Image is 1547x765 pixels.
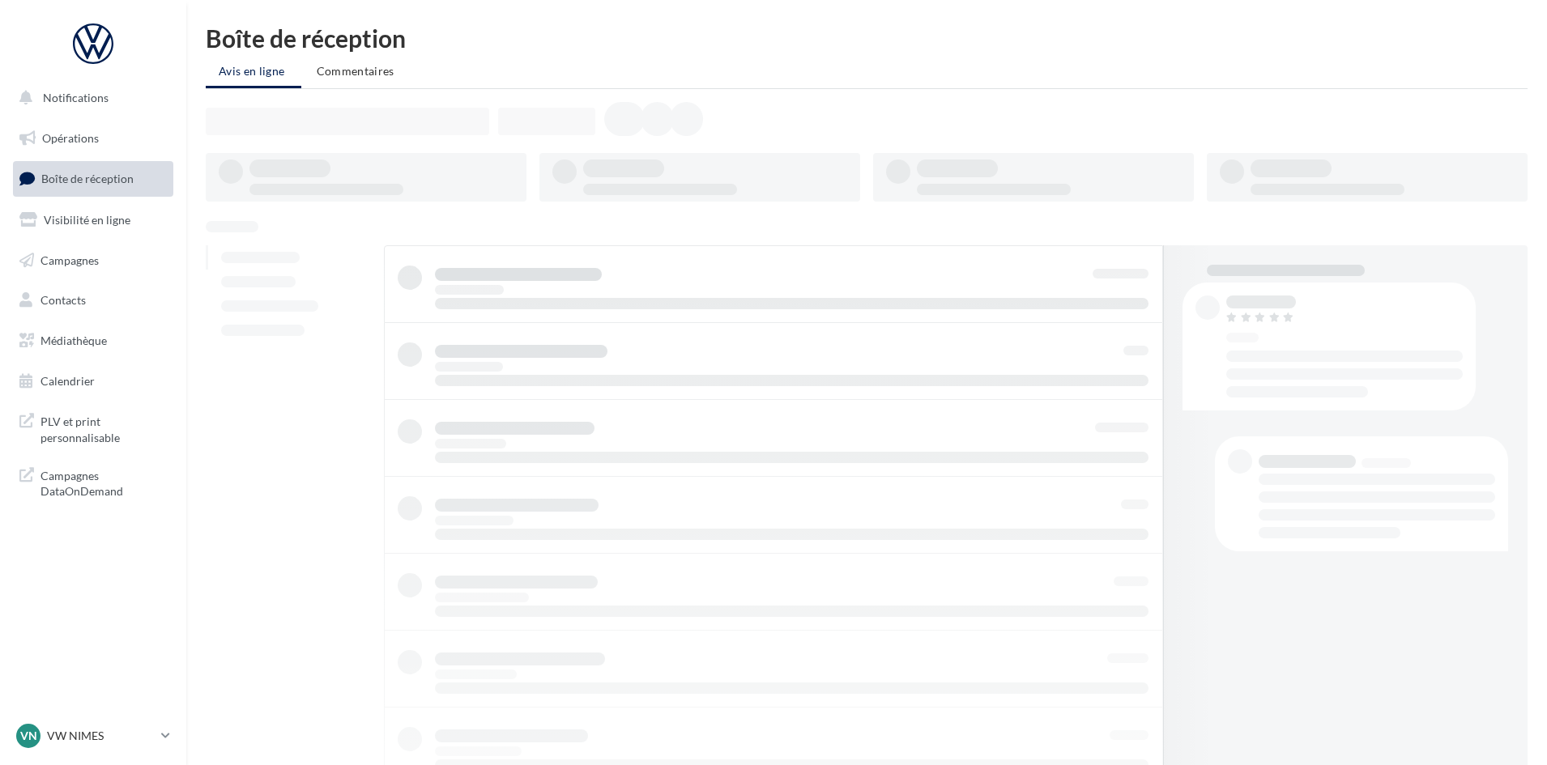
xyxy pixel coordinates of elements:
[40,410,167,445] span: PLV et print personnalisable
[40,465,167,499] span: Campagnes DataOnDemand
[43,91,109,104] span: Notifications
[41,172,134,185] span: Boîte de réception
[206,26,1528,50] div: Boîte de réception
[40,334,107,347] span: Médiathèque
[10,404,177,452] a: PLV et print personnalisable
[10,364,177,398] a: Calendrier
[40,293,86,307] span: Contacts
[10,161,177,196] a: Boîte de réception
[10,324,177,358] a: Médiathèque
[10,203,177,237] a: Visibilité en ligne
[10,244,177,278] a: Campagnes
[10,81,170,115] button: Notifications
[10,283,177,317] a: Contacts
[10,458,177,506] a: Campagnes DataOnDemand
[44,213,130,227] span: Visibilité en ligne
[42,131,99,145] span: Opérations
[13,720,173,751] a: VN VW NIMES
[40,374,95,388] span: Calendrier
[47,728,155,744] p: VW NIMES
[40,253,99,266] span: Campagnes
[317,64,394,78] span: Commentaires
[10,121,177,155] a: Opérations
[20,728,37,744] span: VN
